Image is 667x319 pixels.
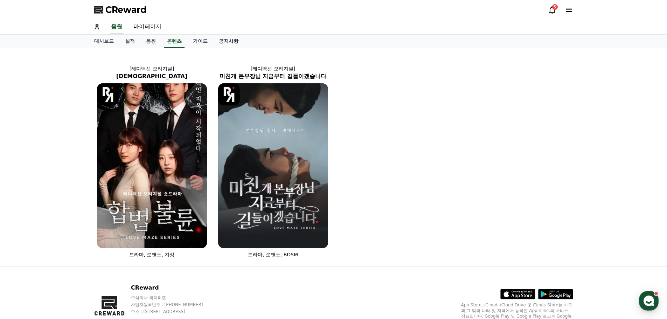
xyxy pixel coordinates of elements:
span: CReward [105,4,147,15]
img: 합법불륜 [97,83,207,248]
p: 주소 : [STREET_ADDRESS] [131,309,216,314]
a: 가이드 [187,35,213,48]
a: [레디액션 오리지널] [DEMOGRAPHIC_DATA] 합법불륜 [object Object] Logo 드라마, 로맨스, 치정 [91,60,213,264]
h2: 미친개 본부장님 지금부터 길들이겠습니다 [213,72,334,81]
p: [레디액션 오리지널] [91,65,213,72]
a: 홈 [2,222,46,240]
span: 설정 [108,233,117,238]
a: 음원 [140,35,161,48]
h2: [DEMOGRAPHIC_DATA] [91,72,213,81]
span: 대화 [64,233,72,238]
span: 드라마, 로맨스, 치정 [129,252,175,257]
a: 콘텐츠 [164,35,185,48]
a: 음원 [110,20,124,34]
div: 5 [552,4,558,10]
a: [레디액션 오리지널] 미친개 본부장님 지금부터 길들이겠습니다 미친개 본부장님 지금부터 길들이겠습니다 [object Object] Logo 드라마, 로맨스, BDSM [213,60,334,264]
a: 5 [548,6,556,14]
p: 주식회사 와이피랩 [131,295,216,300]
a: 공지사항 [213,35,244,48]
span: 드라마, 로맨스, BDSM [248,252,298,257]
a: 홈 [89,20,105,34]
a: 마이페이지 [128,20,167,34]
img: [object Object] Logo [218,83,240,105]
p: CReward [131,284,216,292]
img: 미친개 본부장님 지금부터 길들이겠습니다 [218,83,328,248]
a: 대화 [46,222,90,240]
p: 사업자등록번호 : [PHONE_NUMBER] [131,302,216,307]
img: [object Object] Logo [97,83,119,105]
a: CReward [94,4,147,15]
a: 실적 [119,35,140,48]
a: 대시보드 [89,35,119,48]
a: 설정 [90,222,134,240]
span: 홈 [22,233,26,238]
p: [레디액션 오리지널] [213,65,334,72]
